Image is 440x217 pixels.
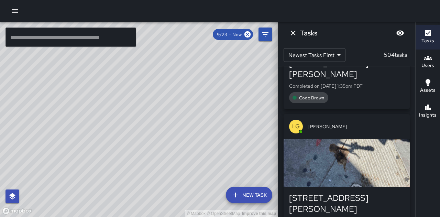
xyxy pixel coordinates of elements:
div: [STREET_ADDRESS][PERSON_NAME] [289,58,404,80]
button: New Task [226,187,272,203]
div: Newest Tasks First [284,48,345,62]
h6: Insights [419,111,437,119]
span: [PERSON_NAME] [308,123,404,130]
span: Code Brown [295,95,328,101]
span: 9/23 — Now [213,32,246,37]
button: Filters [258,28,272,41]
div: 9/23 — Now [213,29,253,40]
p: Completed on [DATE] 1:35pm PDT [289,83,404,89]
button: Insights [416,99,440,124]
button: Dismiss [286,26,300,40]
button: Assets [416,74,440,99]
h6: Users [421,62,434,69]
div: [STREET_ADDRESS][PERSON_NAME] [289,193,404,215]
button: Users [416,50,440,74]
button: Blur [393,26,407,40]
p: LG [292,122,300,131]
h6: Tasks [421,37,434,45]
p: 504 tasks [381,51,410,59]
h6: Assets [420,87,436,94]
button: Tasks [416,25,440,50]
h6: Tasks [300,28,317,39]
